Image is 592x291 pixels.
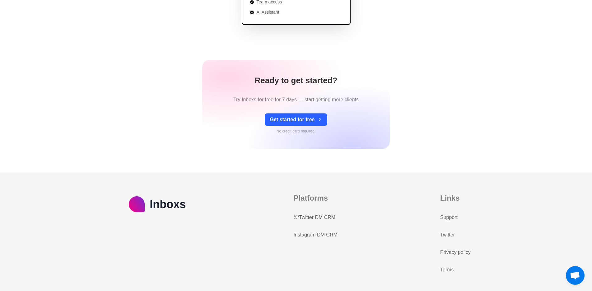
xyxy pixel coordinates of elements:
[440,194,460,202] b: Links
[250,9,326,16] li: AI Assistant
[566,266,585,285] div: Open chat
[255,75,338,86] h1: Ready to get started?
[293,194,328,202] b: Platforms
[129,196,145,212] img: logo
[440,249,471,256] a: Privacy policy
[277,128,315,134] p: No credit card required.
[265,113,327,126] button: Get started for free
[233,96,359,103] p: Try Inboxs for free for 7 days — start getting more clients
[440,231,455,239] a: Twitter
[293,214,335,221] a: 𝕏/Twitter DM CRM
[293,231,337,239] a: Instagram DM CRM
[440,266,454,274] a: Terms
[145,193,191,216] h2: Inboxs
[440,214,458,221] a: Support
